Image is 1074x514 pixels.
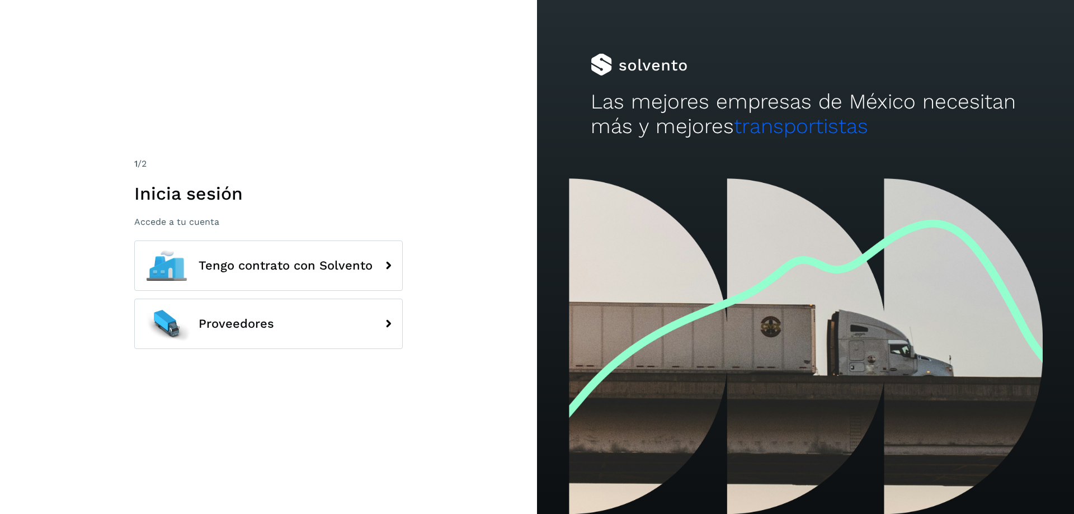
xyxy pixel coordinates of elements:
[134,183,403,204] h1: Inicia sesión
[134,299,403,349] button: Proveedores
[734,114,868,138] span: transportistas
[134,158,138,169] span: 1
[591,89,1020,139] h2: Las mejores empresas de México necesitan más y mejores
[199,317,274,331] span: Proveedores
[134,241,403,291] button: Tengo contrato con Solvento
[199,259,373,272] span: Tengo contrato con Solvento
[134,157,403,171] div: /2
[134,216,403,227] p: Accede a tu cuenta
